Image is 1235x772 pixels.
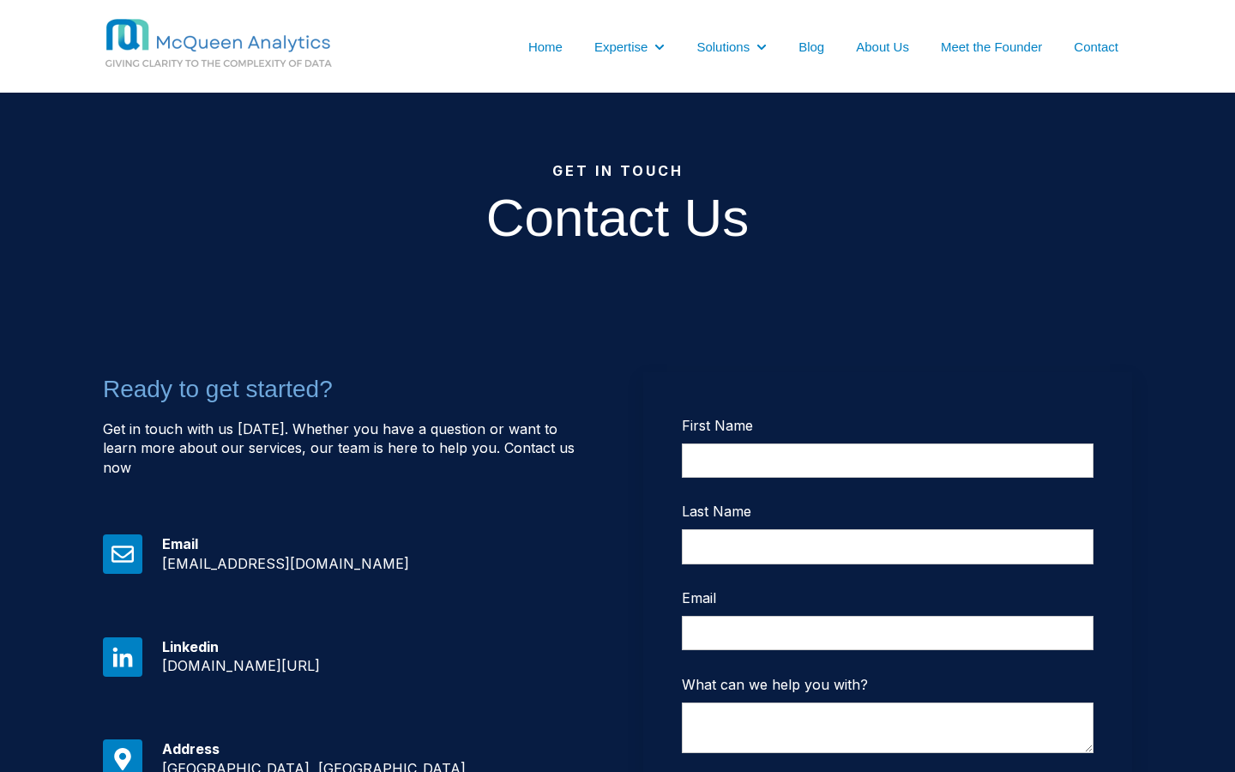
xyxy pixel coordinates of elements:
[682,503,751,520] span: Last Name
[682,589,716,606] span: Email
[941,38,1042,56] a: Meet the Founder
[552,162,684,179] strong: Get In Touch
[682,676,868,693] span: What can we help you with?
[162,740,220,757] strong: Address
[486,188,750,247] span: Contact Us
[594,38,648,56] a: Expertise
[446,37,1132,56] nav: Desktop navigation
[682,417,753,434] span: First Name
[696,38,750,56] a: Solutions
[856,38,909,56] a: About Us
[1074,38,1118,56] a: Contact
[162,638,219,655] strong: Linkedin
[103,420,575,476] span: Get in touch with us [DATE]. Whether you have a question or want to learn more about our services...
[798,38,824,56] a: Blog
[103,17,403,71] img: MCQ BG 1
[103,376,333,402] span: Ready to get started?
[528,38,563,56] a: Home
[162,535,198,552] strong: Email
[162,555,409,572] span: [EMAIL_ADDRESS][DOMAIN_NAME]
[162,657,320,674] span: [DOMAIN_NAME][URL]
